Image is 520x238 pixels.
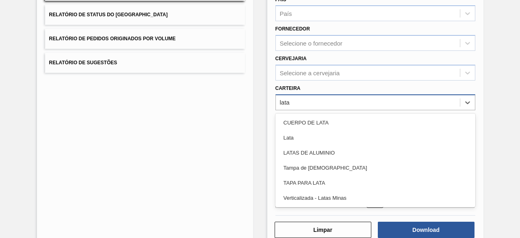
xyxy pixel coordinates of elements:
[49,12,168,17] span: Relatório de Status do [GEOGRAPHIC_DATA]
[45,53,245,73] button: Relatório de Sugestões
[49,36,176,41] span: Relatório de Pedidos Originados por Volume
[275,130,475,145] div: Lata
[378,222,474,238] button: Download
[280,10,292,17] div: País
[275,175,475,190] div: TAPA PARA LATA
[275,222,371,238] button: Limpar
[275,56,307,61] label: Cervejaria
[275,190,475,205] div: Verticalizada - Latas Minas
[280,69,340,76] div: Selecione a cervejaria
[45,29,245,49] button: Relatório de Pedidos Originados por Volume
[275,85,301,91] label: Carteira
[275,160,475,175] div: Tampa de [DEMOGRAPHIC_DATA]
[45,5,245,25] button: Relatório de Status do [GEOGRAPHIC_DATA]
[275,26,310,32] label: Fornecedor
[275,145,475,160] div: LATAS DE ALUMINIO
[49,60,117,66] span: Relatório de Sugestões
[280,40,342,47] div: Selecione o fornecedor
[275,115,475,130] div: CUERPO DE LATA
